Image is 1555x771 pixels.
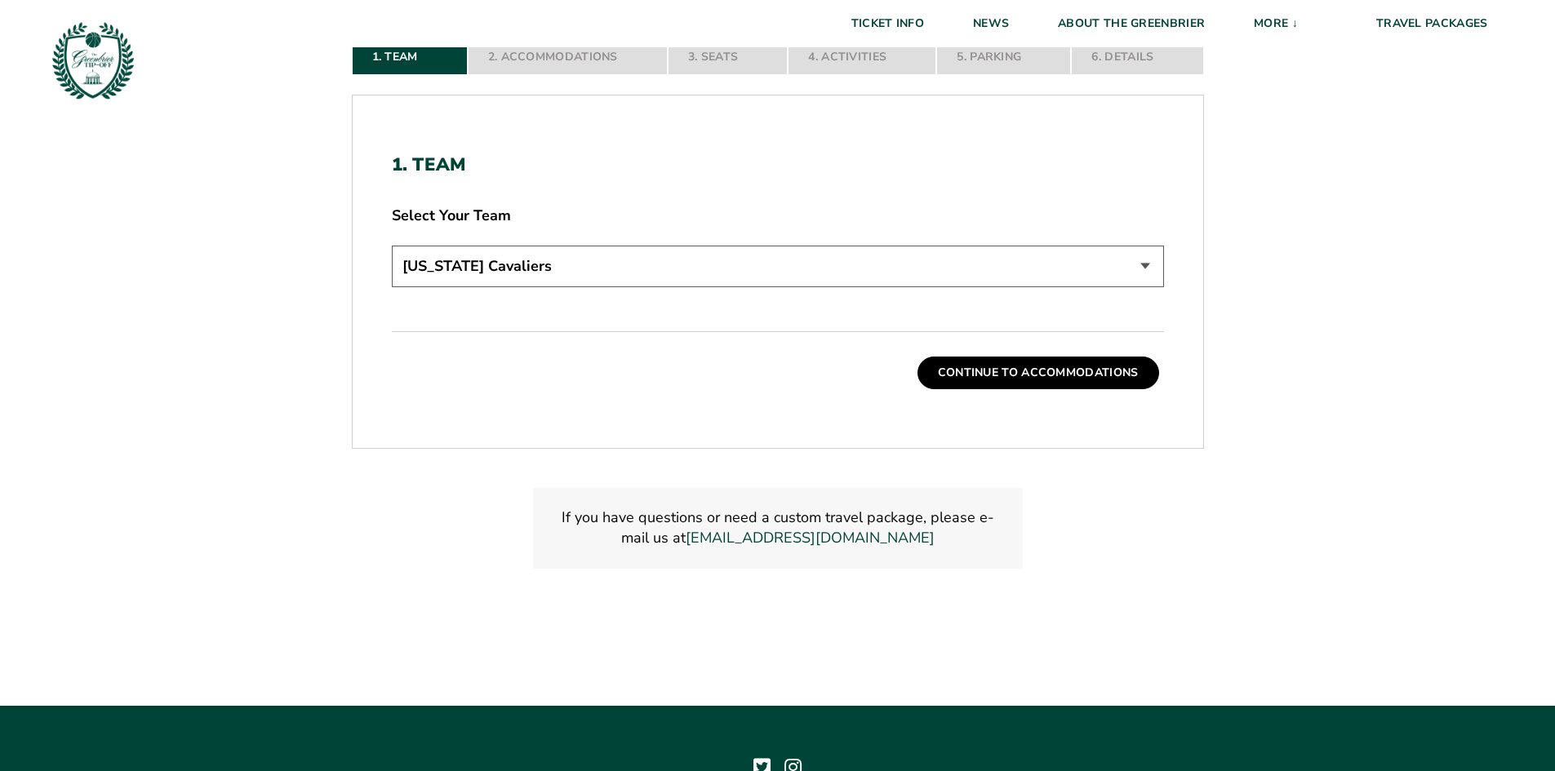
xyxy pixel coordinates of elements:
button: Continue To Accommodations [917,357,1159,389]
img: Greenbrier Tip-Off [49,16,137,104]
a: Link greenbriertipoff@intersport.global [686,528,935,548]
label: Select Your Team [392,206,1164,226]
p: If you have questions or need a custom travel package, please e-mail us at [553,507,1003,548]
h2: 1. Team [392,154,1164,175]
